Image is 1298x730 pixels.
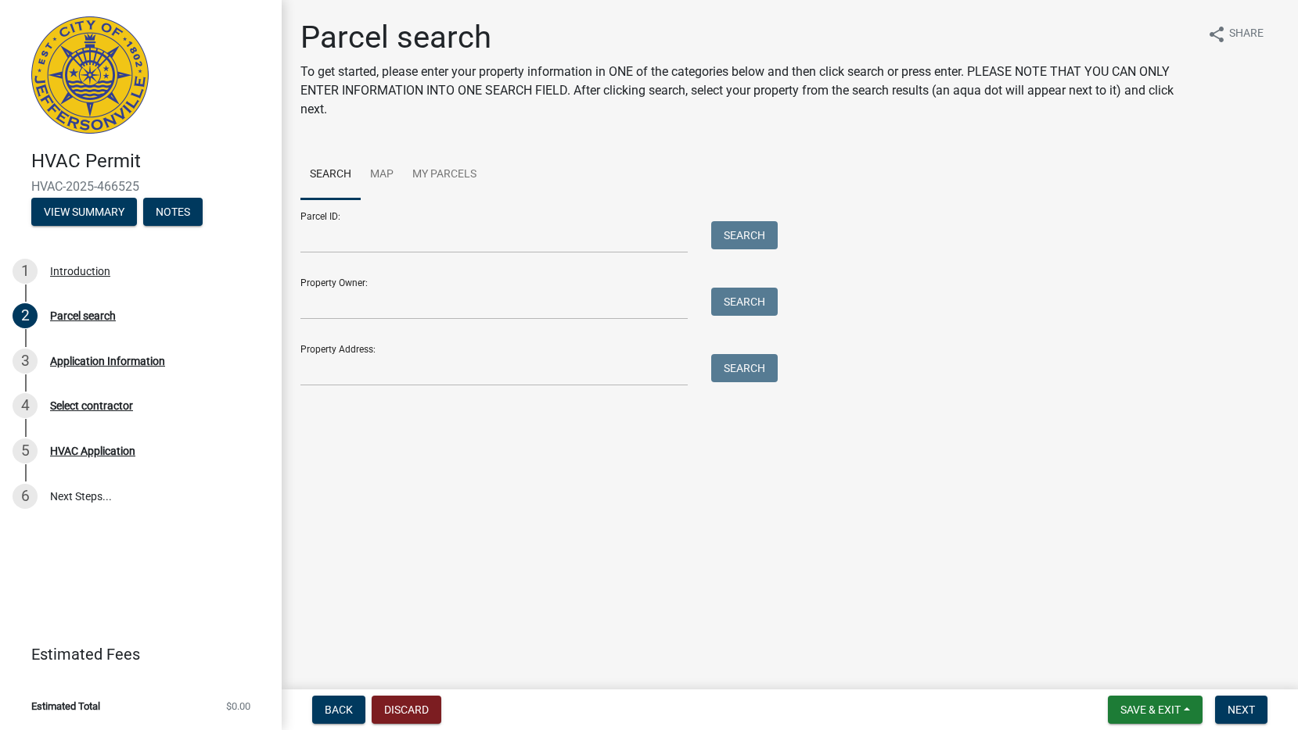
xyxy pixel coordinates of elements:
wm-modal-confirm: Notes [143,206,203,219]
button: View Summary [31,198,137,226]
button: Search [711,288,778,316]
button: shareShare [1195,19,1276,49]
a: Search [300,150,361,200]
wm-modal-confirm: Summary [31,206,137,219]
span: Next [1228,703,1255,716]
a: Estimated Fees [13,639,257,670]
div: HVAC Application [50,446,135,456]
button: Save & Exit [1108,696,1203,724]
div: Introduction [50,266,110,277]
div: 6 [13,484,38,509]
span: Back [325,703,353,716]
span: HVAC-2025-466525 [31,179,250,194]
i: share [1207,25,1226,44]
div: 5 [13,438,38,463]
div: 4 [13,393,38,418]
button: Search [711,221,778,249]
button: Back [312,696,365,724]
span: Share [1229,25,1264,44]
span: Save & Exit [1120,703,1181,716]
span: $0.00 [226,701,250,711]
h4: HVAC Permit [31,150,269,173]
button: Search [711,354,778,382]
div: Application Information [50,356,165,367]
span: Estimated Total [31,701,100,711]
div: 3 [13,349,38,374]
button: Notes [143,198,203,226]
a: Map [361,150,403,200]
a: My Parcels [403,150,486,200]
button: Next [1215,696,1267,724]
h1: Parcel search [300,19,1195,56]
img: City of Jeffersonville, Indiana [31,16,149,134]
div: 2 [13,303,38,328]
div: 1 [13,259,38,284]
div: Parcel search [50,310,116,321]
div: Select contractor [50,400,133,411]
p: To get started, please enter your property information in ONE of the categories below and then cl... [300,63,1195,119]
button: Discard [372,696,441,724]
